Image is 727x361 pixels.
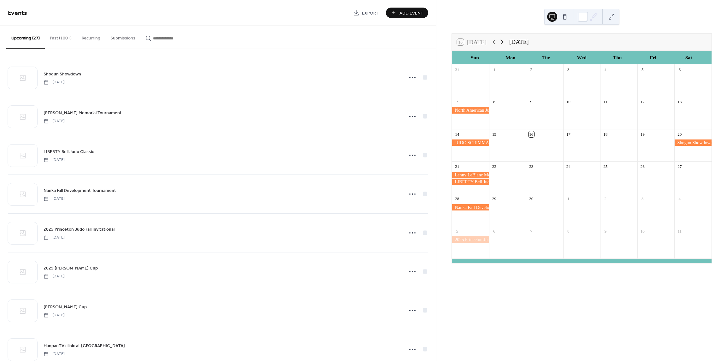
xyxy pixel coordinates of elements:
div: 2 [603,196,608,202]
div: North American Judo Championships [452,107,489,113]
div: 19 [640,131,645,137]
span: LIBERTY Bell Judo Classic [44,149,94,155]
span: 2025 [PERSON_NAME] Cup [44,265,98,272]
a: HanpanTV clinic at [GEOGRAPHIC_DATA] [44,342,125,349]
div: 4 [603,67,608,72]
div: [DATE] [509,38,529,47]
span: Export [362,10,379,16]
div: Sat [671,51,706,64]
span: 2025 Princeton Judo Fall Invitational [44,226,115,233]
button: Recurring [77,26,105,48]
button: Past (100+) [45,26,77,48]
div: 7 [529,228,534,234]
button: Add Event [386,8,428,18]
div: 31 [454,67,460,72]
div: 15 [491,131,497,137]
div: Sun [457,51,493,64]
a: 2025 [PERSON_NAME] Cup [44,264,98,272]
div: 14 [454,131,460,137]
div: Mon [493,51,528,64]
div: 22 [491,164,497,169]
div: 8 [491,99,497,105]
div: 9 [603,228,608,234]
span: [DATE] [44,235,65,240]
span: [PERSON_NAME] Memorial Tournament [44,110,122,116]
div: 5 [640,67,645,72]
a: 2025 Princeton Judo Fall Invitational [44,226,115,233]
div: 3 [565,67,571,72]
div: 2025 Princeton Judo Fall Invitational [452,236,489,243]
div: 12 [640,99,645,105]
a: Export [348,8,383,18]
span: [DATE] [44,274,65,279]
span: [DATE] [44,118,65,124]
span: Shogun Showdown [44,71,81,78]
span: [DATE] [44,80,65,85]
div: Wed [564,51,600,64]
div: 17 [565,131,571,137]
div: 6 [491,228,497,234]
div: 13 [677,99,683,105]
div: 20 [677,131,683,137]
div: 1 [491,67,497,72]
span: [DATE] [44,351,65,357]
div: Nanka Fall Development Tournament [452,204,489,210]
div: 1 [565,196,571,202]
div: Shogun Showdown [674,139,712,146]
a: Nanka Fall Development Tournament [44,187,116,194]
a: LIBERTY Bell Judo Classic [44,148,94,155]
div: 30 [529,196,534,202]
div: 24 [565,164,571,169]
a: Shogun Showdown [44,70,81,78]
span: Add Event [399,10,423,16]
div: Lenny LeBlanc Memorial Tournament [452,172,489,178]
div: 7 [454,99,460,105]
div: 28 [454,196,460,202]
div: Fri [635,51,671,64]
div: 9 [529,99,534,105]
button: Submissions [105,26,140,48]
div: 4 [677,196,683,202]
div: 11 [677,228,683,234]
div: 10 [640,228,645,234]
div: LIBERTY Bell Judo Classic [452,179,489,185]
div: 25 [603,164,608,169]
div: 21 [454,164,460,169]
div: 27 [677,164,683,169]
a: [PERSON_NAME] Cup [44,303,87,311]
div: 5 [454,228,460,234]
span: Events [8,7,27,19]
div: 29 [491,196,497,202]
div: 3 [640,196,645,202]
div: Thu [600,51,635,64]
div: 11 [603,99,608,105]
div: 2 [529,67,534,72]
span: [DATE] [44,196,65,202]
a: [PERSON_NAME] Memorial Tournament [44,109,122,116]
div: Tue [528,51,564,64]
div: 16 [529,131,534,137]
div: 10 [565,99,571,105]
button: Upcoming (27) [6,26,45,49]
span: [PERSON_NAME] Cup [44,304,87,311]
div: 23 [529,164,534,169]
div: 6 [677,67,683,72]
div: JUDO SCRIMMAGE-Colton Brown Training Center, Total Form Fitness & IJC Martial Arts [452,139,489,146]
span: [DATE] [44,157,65,163]
span: [DATE] [44,312,65,318]
div: 18 [603,131,608,137]
div: 8 [565,228,571,234]
div: 26 [640,164,645,169]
